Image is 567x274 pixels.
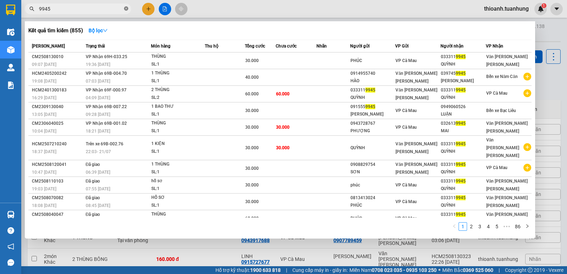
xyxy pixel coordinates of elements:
a: 2 [467,223,475,230]
div: SƠN [350,168,395,176]
span: Văn [PERSON_NAME] [PERSON_NAME] [486,121,528,134]
div: THÙNG [151,53,204,61]
div: [PERSON_NAME] [350,111,395,118]
span: VP Cà Mau [395,58,417,63]
div: CM2508040047 [32,211,84,218]
a: 5 [493,223,501,230]
span: 18:08 [DATE] [32,203,56,208]
span: VP Nhận 69F-000.97 [86,88,127,93]
img: warehouse-icon [7,46,15,54]
span: 30.000 [245,125,259,130]
div: 033311 [441,86,485,94]
span: 07:55 [DATE] [86,186,110,191]
span: 30.000 [245,166,259,171]
span: 07:03 [DATE] [86,79,110,84]
span: 18:21 [DATE] [86,129,110,134]
div: hồ sơ [151,177,204,185]
span: 13:05 [DATE] [32,112,56,117]
button: Bộ lọcdown [83,25,113,36]
li: 5 [493,222,501,231]
span: 30.000 [245,58,259,63]
div: 1 KIỆN [151,140,204,148]
a: 4 [484,223,492,230]
div: 0949060526 [441,103,485,111]
span: Văn [PERSON_NAME] [PERSON_NAME] [395,141,437,154]
div: 039745 [441,70,485,77]
span: 9945 [456,212,466,217]
span: Tổng cước [245,44,265,49]
span: Văn [PERSON_NAME] [PERSON_NAME] [486,195,528,208]
div: QUỲNH [350,94,395,101]
div: THÙNG [151,211,204,218]
span: Văn [PERSON_NAME] [PERSON_NAME] [486,138,519,158]
li: 86 [512,222,523,231]
span: search [29,6,34,11]
div: THÙNG [151,119,204,127]
span: Đã giao [86,212,100,217]
div: 033311 [441,178,485,185]
div: 033311 [350,86,395,94]
span: Văn [PERSON_NAME] [PERSON_NAME] [395,71,437,84]
div: SL: 1 [151,168,204,176]
span: 60.000 [245,216,259,221]
span: VP Cà Mau [395,125,417,130]
span: down [103,28,108,33]
div: CM2508070082 [32,194,84,202]
div: SL: 1 [151,61,204,68]
span: plus-circle [523,143,531,151]
span: Bến xe Năm Căn [486,74,518,79]
span: 9945 [456,71,466,76]
span: 22:03 - 21/07 [86,149,111,154]
div: 0908829754 [350,161,395,168]
span: Đã giao [86,195,100,200]
div: QUỲNH [441,202,485,209]
div: QUỲNH [441,148,485,155]
div: 033311 [441,211,485,218]
div: HCM2507210240 [32,140,84,148]
span: right [525,224,529,228]
span: VP Cà Mau [395,108,417,113]
div: SL: 1 [151,111,204,118]
a: 86 [513,223,523,230]
div: SL: 1 [151,127,204,135]
span: VP Cà Mau [395,216,417,221]
div: CM2309130040 [32,103,84,111]
span: Trên xe 69B-002.76 [86,141,123,146]
span: Bến xe Bạc Liêu [486,108,516,113]
span: plus-circle [523,73,531,80]
span: VP Nhận 69B-007.22 [86,104,127,109]
h3: Kết quả tìm kiếm ( 855 ) [28,27,83,34]
span: 18:37 [DATE] [32,149,56,154]
div: CM2508110103 [32,178,84,185]
div: 2 THÙNG [151,86,204,94]
span: 30.000 [245,199,259,204]
span: 19:08 [DATE] [32,79,56,84]
span: VP Nhận 69B-004.70 [86,71,127,76]
div: QUỲNH [350,144,395,152]
span: 16:29 [DATE] [32,95,56,100]
div: HCM2401300183 [32,86,84,94]
span: left [452,224,456,228]
span: close-circle [124,6,128,12]
span: 9945 [365,88,375,93]
strong: Bộ lọc [89,28,108,33]
span: message [7,259,14,266]
li: Next Page [523,222,532,231]
div: CM2508130010 [32,53,84,61]
div: 0943728767 [350,120,395,127]
span: 30.000 [245,108,259,113]
span: Thu hộ [205,44,218,49]
img: logo-vxr [6,5,15,15]
li: 2 [467,222,476,231]
div: QUỲNH [441,168,485,176]
span: 9945 [456,141,466,146]
div: PHÚC [350,57,395,65]
div: HCM2405200242 [32,70,84,77]
div: SL: 1 [151,148,204,156]
span: plus-circle [523,89,531,97]
span: Văn [PERSON_NAME] [PERSON_NAME] [486,179,528,191]
div: SL: 1 [151,185,204,193]
button: right [523,222,532,231]
span: VP Cà Mau [486,91,507,96]
img: warehouse-icon [7,211,15,218]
